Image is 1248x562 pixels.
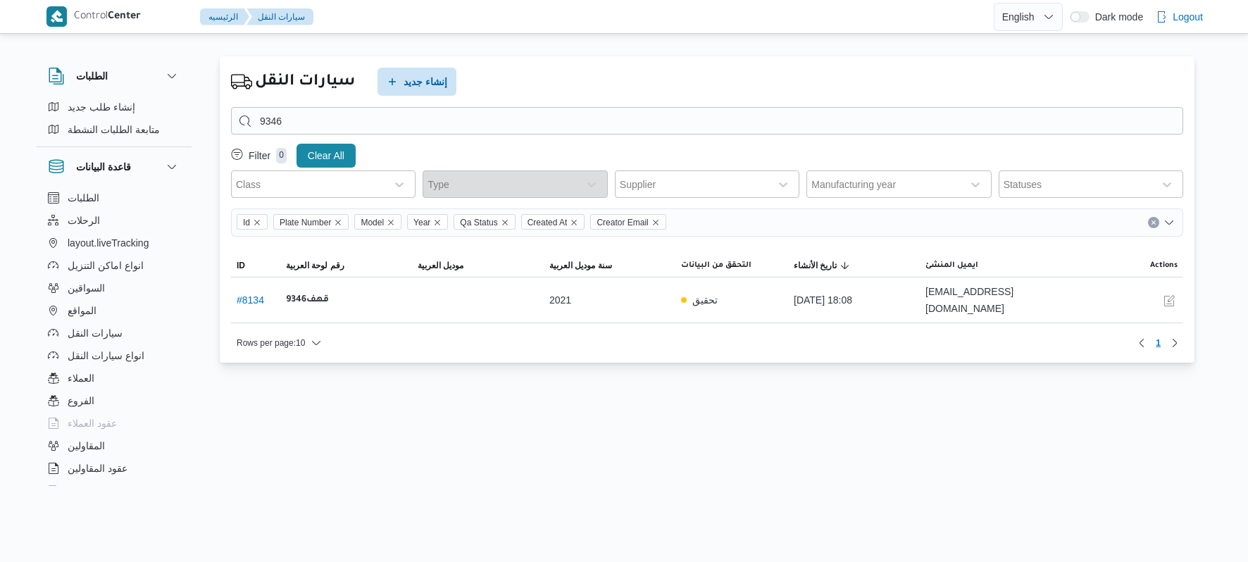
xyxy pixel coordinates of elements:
button: الرحلات [42,209,186,232]
span: سيارات النقل [68,325,123,342]
button: السواقين [42,277,186,299]
p: 0 [276,148,287,163]
span: Created At [528,215,568,230]
h2: سيارات النقل [255,70,355,94]
span: ايميل المنشئ [925,260,978,271]
button: عقود العملاء [42,412,186,435]
span: Plate Number [280,215,331,230]
div: الطلبات [37,96,192,146]
h3: الطلبات [76,68,108,85]
button: Rows per page:10 [231,335,327,351]
p: Filter [249,150,270,161]
div: Class [236,179,261,190]
button: Remove Model from selection in this group [387,218,395,227]
button: إنشاء طلب جديد [42,96,186,118]
span: Year [413,215,430,230]
span: اجهزة التليفون [68,482,126,499]
button: الرئيسيه [200,8,249,25]
button: العملاء [42,367,186,389]
span: الفروع [68,392,94,409]
button: قاعدة البيانات [48,158,180,175]
span: [EMAIL_ADDRESS][DOMAIN_NAME] [925,283,1046,317]
span: متابعة الطلبات النشطة [68,121,160,138]
span: Rows per page : 10 [237,335,305,351]
button: Remove Year from selection in this group [433,218,442,227]
h3: قاعدة البيانات [76,158,131,175]
span: عقود العملاء [68,415,117,432]
span: الطلبات [68,189,99,206]
button: موديل العربية [412,254,544,277]
button: عقود المقاولين [42,457,186,480]
span: السواقين [68,280,105,296]
button: Remove Id from selection in this group [253,218,261,227]
span: layout.liveTracking [68,235,149,251]
span: موديل العربية [418,260,463,271]
button: Clear All [297,144,356,168]
span: 1 [1156,335,1161,351]
button: الطلبات [48,68,180,85]
span: التحقق من البيانات [681,260,751,271]
span: الرحلات [68,212,100,229]
button: تاريخ الأنشاءSorted in descending order [788,254,920,277]
button: Logout [1150,3,1209,31]
span: 2021 [549,292,571,308]
button: الفروع [42,389,186,412]
button: Remove Qa Status from selection in this group [501,218,509,227]
span: إنشاء طلب جديد [68,99,135,115]
span: Actions [1150,260,1178,271]
span: عقود المقاولين [68,460,127,477]
button: ID [231,254,280,277]
span: Created At [521,214,585,230]
span: Dark mode [1090,11,1143,23]
span: Model [354,214,401,230]
button: Clear input [1148,217,1159,228]
img: X8yXhbKr1z7QwAAAABJRU5ErkJggg== [46,6,67,27]
b: Center [108,11,141,23]
div: Supplier [620,179,656,190]
span: إنشاء جديد [404,73,447,90]
button: Remove Created At from selection in this group [570,218,578,227]
span: Model [361,215,384,230]
span: [DATE] 18:08 [794,292,852,308]
span: المواقع [68,302,96,319]
button: Open list of options [1163,217,1175,228]
span: Creator Email [597,215,648,230]
span: Qa Status [460,215,497,230]
span: Logout [1173,8,1203,25]
button: اجهزة التليفون [42,480,186,502]
button: سيارات النقل [42,322,186,344]
span: العملاء [68,370,94,387]
div: Statuses [1004,179,1042,190]
button: انواع اماكن التنزيل [42,254,186,277]
button: Remove Plate Number from selection in this group [334,218,342,227]
button: الطلبات [42,187,186,209]
span: انواع سيارات النقل [68,347,144,364]
div: Manufacturing year [811,179,896,190]
span: ID [237,260,245,271]
span: رقم لوحة العربية [286,260,344,271]
p: تحقيق [692,292,718,308]
button: المقاولين [42,435,186,457]
div: قاعدة البيانات [37,187,192,492]
b: قهف9346 [286,292,329,308]
button: سنة موديل العربية [544,254,675,277]
span: انواع اماكن التنزيل [68,257,144,274]
button: سيارات النقل [247,8,313,25]
span: Plate Number [273,214,349,230]
span: Id [243,215,250,230]
button: Remove Creator Email from selection in this group [651,218,660,227]
input: Search... [231,107,1183,135]
span: تاريخ الأنشاء; Sorted in descending order [794,260,837,271]
button: Page 1 of 1 [1150,335,1166,351]
button: المواقع [42,299,186,322]
button: Previous page [1133,335,1150,351]
button: Next page [1166,335,1183,351]
span: سنة موديل العربية [549,260,612,271]
button: layout.liveTracking [42,232,186,254]
button: متابعة الطلبات النشطة [42,118,186,141]
button: إنشاء جديد [377,68,456,96]
span: Id [237,214,268,230]
span: المقاولين [68,437,105,454]
button: #8134 [237,294,264,306]
svg: Sorted in descending order [840,260,851,271]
